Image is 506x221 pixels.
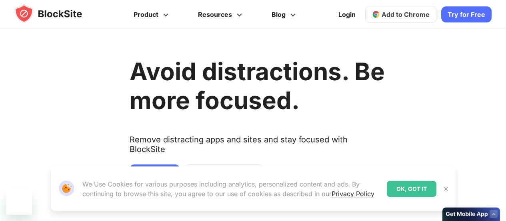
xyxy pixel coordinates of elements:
a: Login [334,5,360,24]
div: OK, GOT IT [387,181,436,197]
img: chrome-icon.svg [372,10,380,18]
img: blocksite-icon.5d769676.svg [14,4,98,23]
img: Close [443,186,449,192]
h1: Avoid distractions. Be more focused. [130,57,385,115]
span: Add to Chrome [382,10,430,18]
button: Close [441,184,451,194]
a: Privacy Policy [332,190,374,198]
a: Try for Free [441,6,492,22]
a: Add to Chrome [365,6,436,23]
p: We Use Cookies for various purposes including analytics, personalized content and ads. By continu... [82,179,380,199]
text: Remove distracting apps and sites and stay focused with BlockSite [130,135,385,160]
iframe: Button to launch messaging window [6,189,32,215]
